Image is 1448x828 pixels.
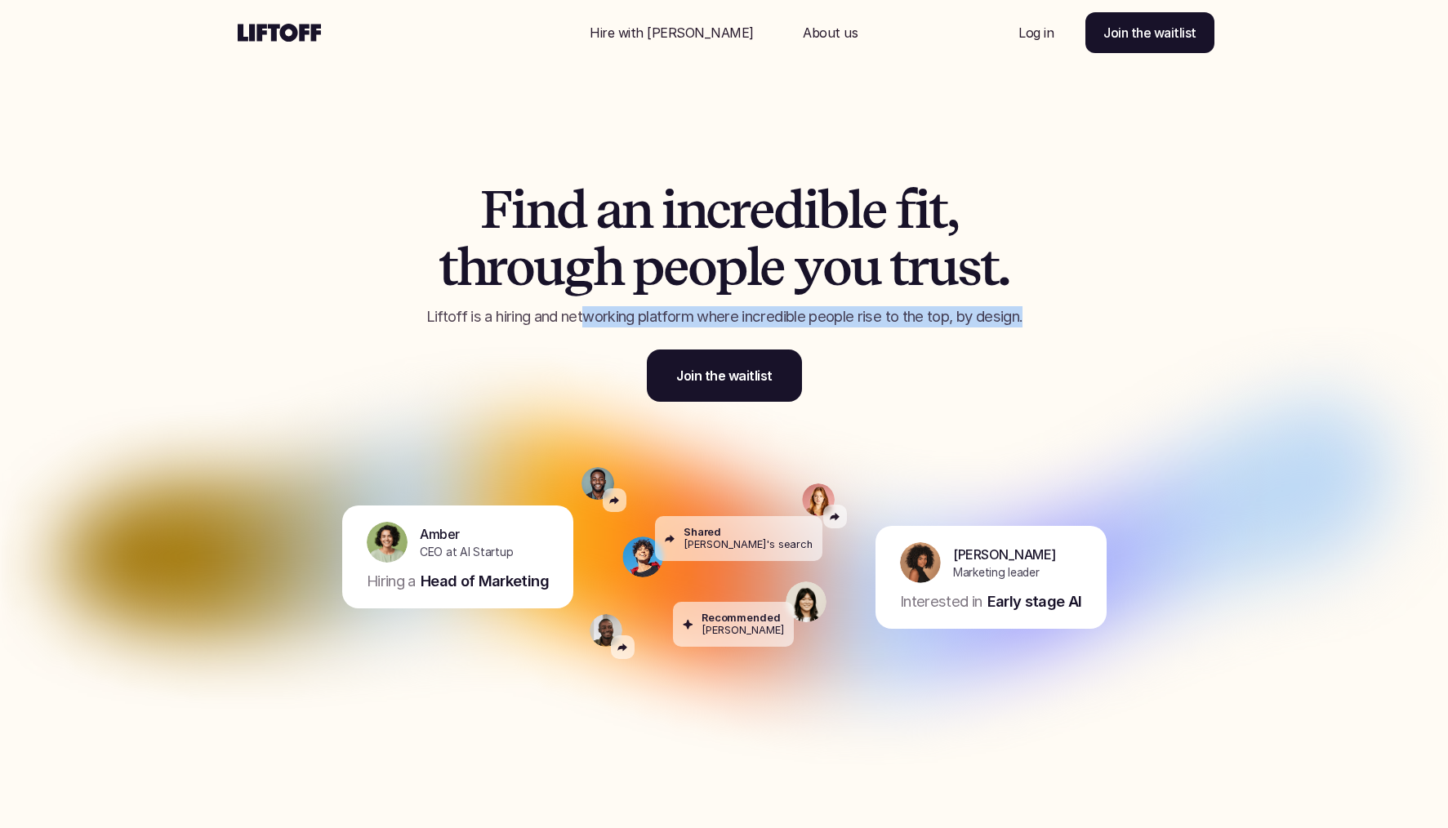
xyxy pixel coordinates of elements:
p: [PERSON_NAME] [702,625,784,637]
span: n [676,181,706,238]
span: i [511,181,526,238]
span: o [822,238,850,296]
span: , [947,181,958,238]
p: Hiring a [367,571,416,592]
span: r [907,238,927,296]
span: r [486,238,506,296]
span: b [818,181,848,238]
span: h [457,238,487,296]
span: f [896,181,915,238]
span: i [662,181,676,238]
a: Join the waitlist [647,349,802,402]
span: d [773,181,804,238]
p: CEO at AI Startup [420,544,513,561]
span: t [889,238,907,296]
p: Join the waitlist [1103,23,1196,42]
p: [PERSON_NAME] [953,545,1056,564]
span: t [439,238,457,296]
p: Shared [684,526,721,538]
span: . [997,238,1009,296]
p: Recommended [702,612,781,624]
span: y [794,238,822,296]
span: i [804,181,818,238]
span: e [663,238,688,296]
p: Early stage AI [987,591,1081,612]
span: u [850,238,880,296]
p: Interested in [900,591,982,612]
p: [PERSON_NAME]'s search [684,539,813,551]
span: c [706,181,729,238]
span: o [688,238,715,296]
span: n [622,181,652,238]
a: Nav Link [999,13,1073,52]
p: Hire with [PERSON_NAME] [590,23,754,42]
p: Liftoff is a hiring and networking platform where incredible people rise to the top, by design. [377,306,1072,327]
p: Head of Marketing [420,571,548,592]
span: r [729,181,749,238]
span: o [506,238,533,296]
span: t [980,238,998,296]
span: n [526,181,556,238]
span: u [927,238,957,296]
a: Nav Link [783,13,877,52]
span: p [715,238,746,296]
span: s [957,238,980,296]
p: Join the waitlist [676,366,773,385]
a: Join the waitlist [1085,12,1214,53]
span: t [929,181,947,238]
span: e [760,238,784,296]
span: a [595,181,622,238]
p: Log in [1018,23,1054,42]
span: l [848,181,862,238]
span: g [564,238,593,296]
p: Marketing leader [953,564,1040,581]
p: About us [803,23,858,42]
span: p [632,238,663,296]
span: e [862,181,886,238]
span: d [556,181,586,238]
p: Amber [420,524,460,544]
a: Nav Link [570,13,773,52]
span: i [915,181,929,238]
span: u [533,238,564,296]
span: l [746,238,760,296]
span: h [593,238,623,296]
span: F [480,181,511,238]
span: e [749,181,773,238]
